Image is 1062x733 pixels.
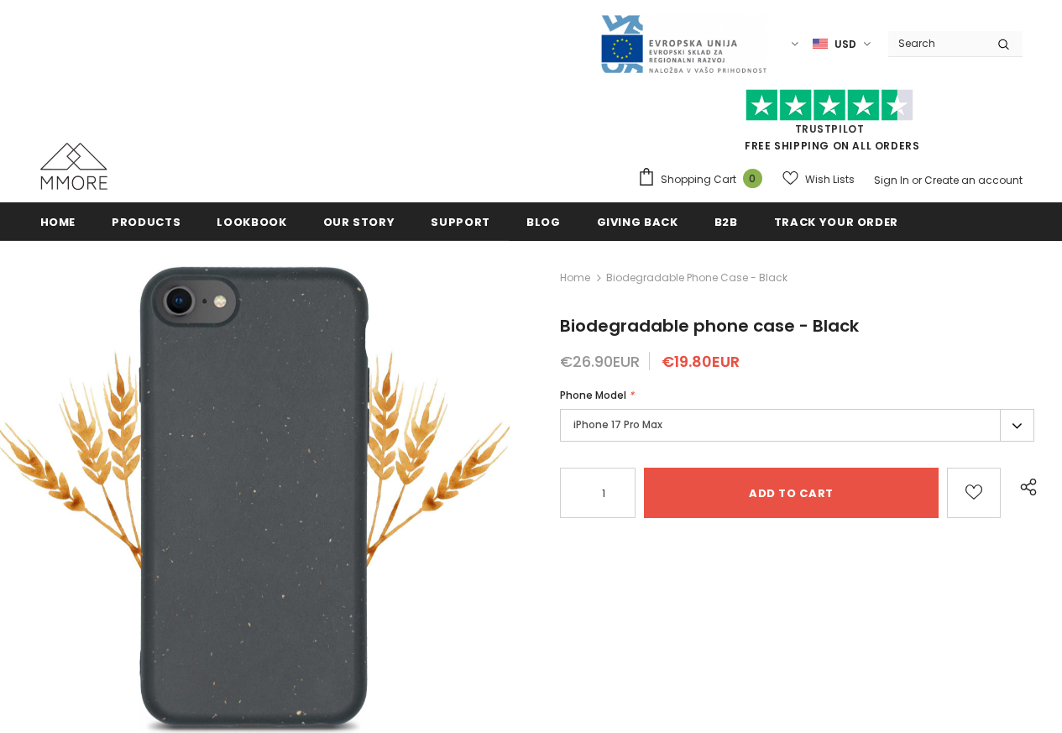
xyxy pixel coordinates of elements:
[637,167,771,192] a: Shopping Cart 0
[714,214,738,230] span: B2B
[112,214,180,230] span: Products
[714,202,738,240] a: B2B
[805,171,855,188] span: Wish Lists
[597,214,678,230] span: Giving back
[560,268,590,288] a: Home
[431,202,490,240] a: support
[795,122,865,136] a: Trustpilot
[560,388,626,402] span: Phone Model
[560,409,1034,442] label: iPhone 17 Pro Max
[637,97,1023,153] span: FREE SHIPPING ON ALL ORDERS
[661,171,736,188] span: Shopping Cart
[874,173,909,187] a: Sign In
[323,202,395,240] a: Our Story
[40,202,76,240] a: Home
[745,89,913,122] img: Trust Pilot Stars
[597,202,678,240] a: Giving back
[217,202,286,240] a: Lookbook
[599,13,767,75] img: Javni Razpis
[217,214,286,230] span: Lookbook
[40,143,107,190] img: MMORE Cases
[782,165,855,194] a: Wish Lists
[526,214,561,230] span: Blog
[912,173,922,187] span: or
[323,214,395,230] span: Our Story
[644,468,939,518] input: Add to cart
[924,173,1023,187] a: Create an account
[774,202,898,240] a: Track your order
[774,214,898,230] span: Track your order
[743,169,762,188] span: 0
[662,351,740,372] span: €19.80EUR
[40,214,76,230] span: Home
[599,36,767,50] a: Javni Razpis
[888,31,985,55] input: Search Site
[813,37,828,51] img: USD
[112,202,180,240] a: Products
[431,214,490,230] span: support
[560,314,859,338] span: Biodegradable phone case - Black
[526,202,561,240] a: Blog
[560,351,640,372] span: €26.90EUR
[606,268,787,288] span: Biodegradable phone case - Black
[834,36,856,53] span: USD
